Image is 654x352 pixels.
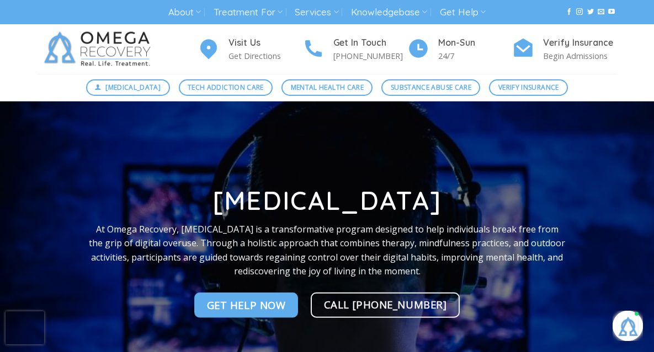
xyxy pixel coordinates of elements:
[168,2,201,23] a: About
[498,82,559,93] span: Verify Insurance
[86,79,170,96] a: [MEDICAL_DATA]
[438,36,512,50] h4: Mon-Sun
[598,8,604,16] a: Send us an email
[295,2,338,23] a: Services
[333,50,407,62] p: [PHONE_NUMBER]
[587,8,594,16] a: Follow on Twitter
[311,293,460,318] a: Call [PHONE_NUMBER]
[324,296,447,312] span: Call [PHONE_NUMBER]
[381,79,480,96] a: Substance Abuse Care
[543,36,617,50] h4: Verify Insurance
[194,293,299,318] a: Get Help NOw
[6,311,44,344] iframe: reCAPTCHA
[391,82,471,93] span: Substance Abuse Care
[228,36,302,50] h4: Visit Us
[198,36,302,63] a: Visit Us Get Directions
[543,50,617,62] p: Begin Admissions
[228,50,302,62] p: Get Directions
[440,2,486,23] a: Get Help
[438,50,512,62] p: 24/7
[207,297,286,313] span: Get Help NOw
[576,8,583,16] a: Follow on Instagram
[89,222,566,278] p: At Omega Recovery, [MEDICAL_DATA] is a transformative program designed to help individuals break ...
[38,24,162,74] img: Omega Recovery
[608,8,615,16] a: Follow on YouTube
[302,36,407,63] a: Get In Touch [PHONE_NUMBER]
[512,36,617,63] a: Verify Insurance Begin Admissions
[291,82,364,93] span: Mental Health Care
[333,36,407,50] h4: Get In Touch
[281,79,373,96] a: Mental Health Care
[105,82,161,93] span: [MEDICAL_DATA]
[188,82,264,93] span: Tech Addiction Care
[566,8,572,16] a: Follow on Facebook
[351,2,427,23] a: Knowledgebase
[214,2,283,23] a: Treatment For
[489,79,568,96] a: Verify Insurance
[212,185,442,216] strong: [MEDICAL_DATA]
[179,79,273,96] a: Tech Addiction Care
